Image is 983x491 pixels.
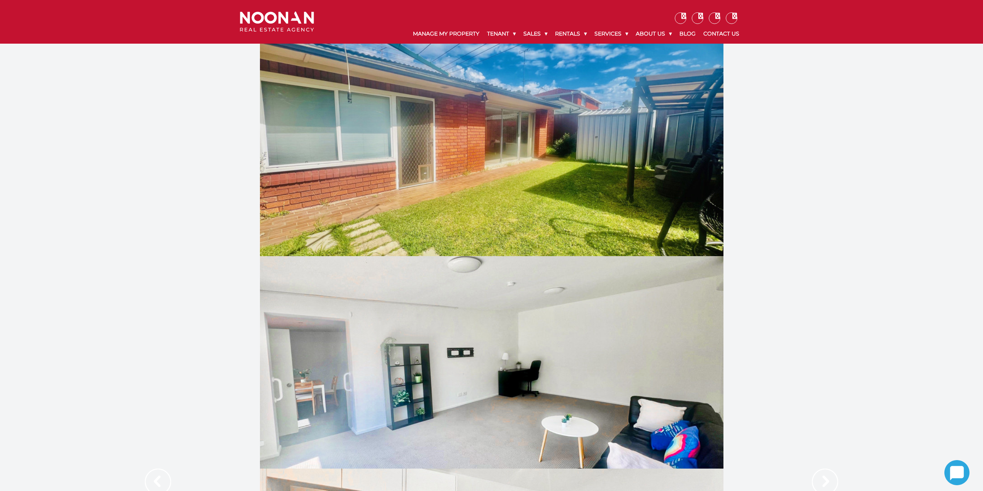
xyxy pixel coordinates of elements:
[520,24,551,44] a: Sales
[676,24,699,44] a: Blog
[483,24,520,44] a: Tenant
[240,12,314,32] img: Noonan Real Estate Agency
[409,24,483,44] a: Manage My Property
[632,24,676,44] a: About Us
[699,24,743,44] a: Contact Us
[551,24,591,44] a: Rentals
[591,24,632,44] a: Services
